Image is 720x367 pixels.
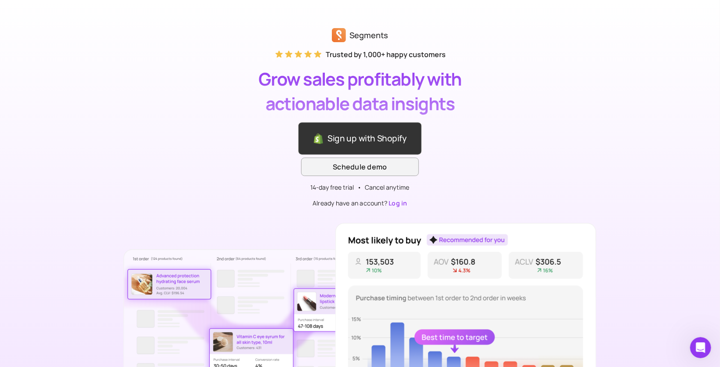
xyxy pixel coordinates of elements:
[389,199,407,207] a: Log in
[690,337,711,358] iframe: Intercom live chat
[301,199,419,208] p: Already have an account?
[228,67,492,116] p: Grow sales profitably with actionable data insights
[298,122,422,155] a: Sign up with Shopify
[301,158,419,176] a: Schedule demo
[358,183,362,192] span: •
[326,49,446,60] p: Trusted by 1,000+ happy customers
[349,29,388,41] p: Segments
[313,133,324,145] img: Shopify logo
[365,183,410,192] p: Cancel anytime
[311,183,354,192] p: 14-day free trial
